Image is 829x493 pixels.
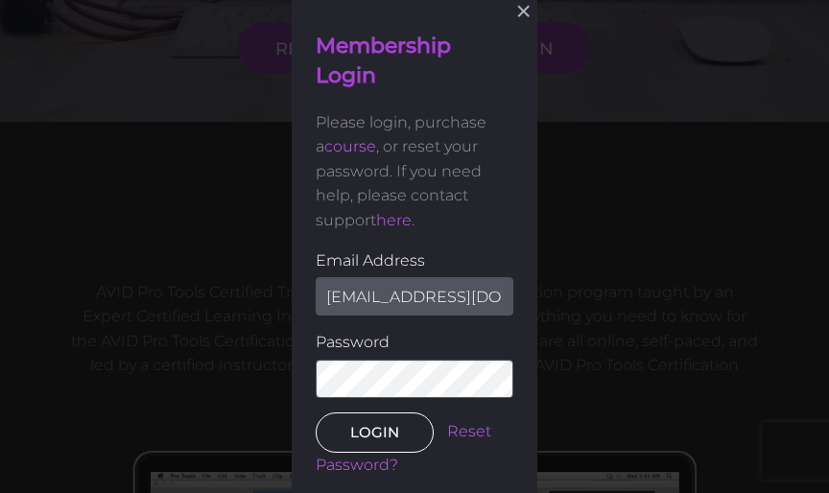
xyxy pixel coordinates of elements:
label: Password [316,330,513,355]
a: course [324,137,376,155]
a: here [376,211,412,229]
p: Please login, purchase a , or reset your password. If you need help, please contact support . [316,110,513,233]
h4: Membership Login [316,32,513,91]
a: Reset Password? [316,422,491,474]
button: LOGIN [316,412,434,453]
label: Email Address [316,248,513,273]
